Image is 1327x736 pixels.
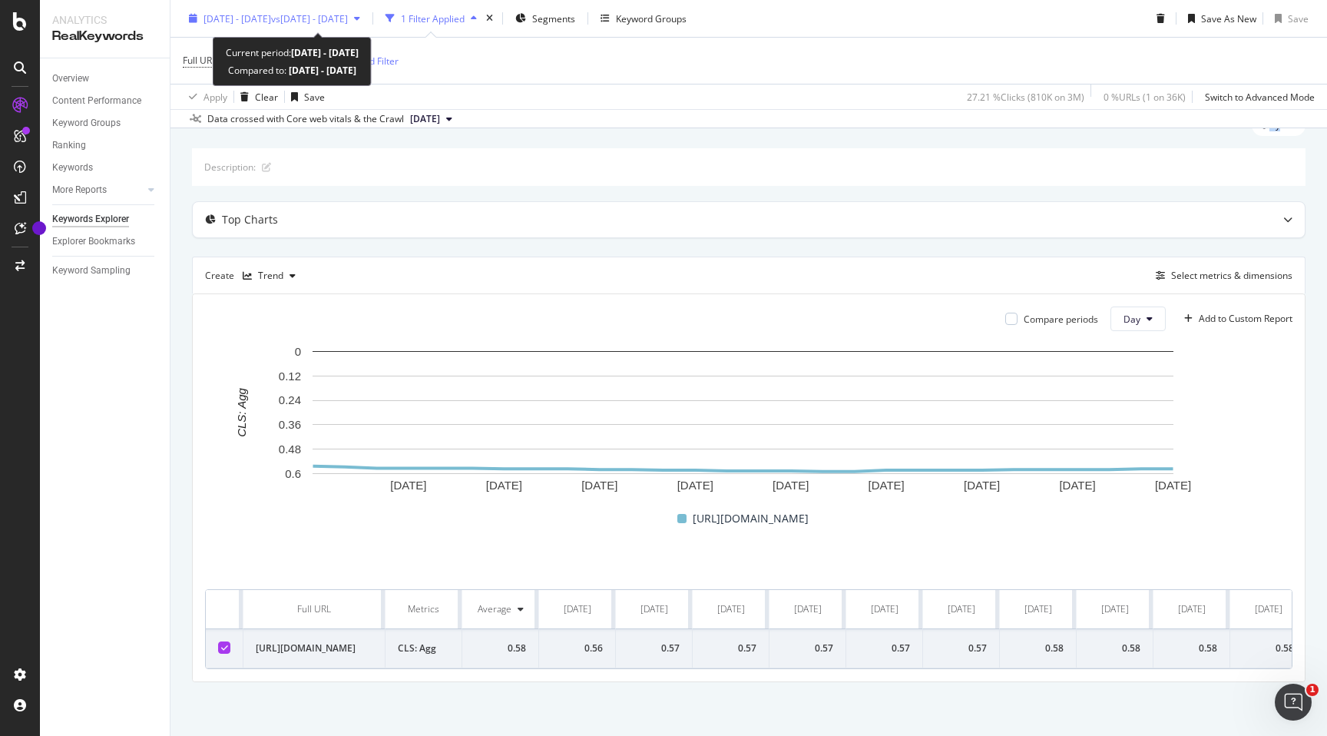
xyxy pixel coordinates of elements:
[52,115,159,131] a: Keyword Groups
[285,467,301,480] text: 0.6
[1288,12,1309,25] div: Save
[286,64,356,77] b: [DATE] - [DATE]
[255,90,278,103] div: Clear
[52,28,157,45] div: RealKeywords
[1166,642,1217,655] div: 0.58
[410,112,440,126] span: 2025 Sep. 7th
[1123,313,1140,326] span: Day
[948,602,975,616] div: [DATE]
[234,85,278,109] button: Clear
[1269,121,1299,130] span: By URL
[1089,642,1140,655] div: 0.58
[52,263,131,279] div: Keyword Sampling
[794,602,822,616] div: [DATE]
[1269,6,1309,31] button: Save
[1155,479,1191,492] text: [DATE]
[1178,602,1206,616] div: [DATE]
[228,61,356,79] div: Compared to:
[285,85,325,109] button: Save
[52,12,157,28] div: Analytics
[693,509,809,528] span: [URL][DOMAIN_NAME]
[1024,313,1098,326] div: Compare periods
[1110,307,1166,331] button: Day
[486,479,522,492] text: [DATE]
[705,642,756,655] div: 0.57
[717,602,745,616] div: [DATE]
[628,642,680,655] div: 0.57
[52,182,144,198] a: More Reports
[256,602,372,616] div: Full URL
[204,161,256,174] div: Description:
[1199,314,1292,323] div: Add to Custom Report
[52,182,107,198] div: More Reports
[871,602,898,616] div: [DATE]
[594,6,693,31] button: Keyword Groups
[235,388,248,437] text: CLS: Agg
[52,93,159,109] a: Content Performance
[1201,12,1256,25] div: Save As New
[52,211,129,227] div: Keywords Explorer
[1243,642,1294,655] div: 0.58
[204,90,227,103] div: Apply
[401,12,465,25] div: 1 Filter Applied
[279,394,301,407] text: 0.24
[207,112,404,126] div: Data crossed with Core web vitals & the Crawl
[52,234,135,250] div: Explorer Bookmarks
[204,12,271,25] span: [DATE] - [DATE]
[640,602,668,616] div: [DATE]
[237,264,302,288] button: Trend
[52,211,159,227] a: Keywords Explorer
[1306,684,1319,696] span: 1
[1101,602,1129,616] div: [DATE]
[475,642,526,655] div: 0.58
[205,264,302,288] div: Create
[52,138,86,154] div: Ranking
[295,345,301,358] text: 0
[52,160,159,176] a: Keywords
[1178,307,1292,331] button: Add to Custom Report
[358,54,399,67] div: Add Filter
[390,479,426,492] text: [DATE]
[551,642,603,655] div: 0.56
[1255,602,1282,616] div: [DATE]
[967,90,1084,103] div: 27.21 % Clicks ( 810K on 3M )
[677,479,713,492] text: [DATE]
[52,160,93,176] div: Keywords
[271,12,348,25] span: vs [DATE] - [DATE]
[1059,479,1095,492] text: [DATE]
[1199,85,1315,109] button: Switch to Advanced Mode
[304,90,325,103] div: Save
[386,629,462,668] td: CLS: Agg
[279,419,301,432] text: 0.36
[509,6,581,31] button: Segments
[773,479,809,492] text: [DATE]
[859,642,910,655] div: 0.57
[398,602,449,616] div: Metrics
[935,642,987,655] div: 0.57
[581,479,617,492] text: [DATE]
[183,54,217,67] span: Full URL
[52,115,121,131] div: Keyword Groups
[616,12,687,25] div: Keyword Groups
[1150,267,1292,285] button: Select metrics & dimensions
[52,138,159,154] a: Ranking
[52,263,159,279] a: Keyword Sampling
[483,11,496,26] div: times
[1171,269,1292,282] div: Select metrics & dimensions
[243,629,386,668] td: [URL][DOMAIN_NAME]
[782,642,833,655] div: 0.57
[1275,684,1312,721] iframe: Intercom live chat
[32,221,46,235] div: Tooltip anchor
[205,343,1281,497] svg: A chart.
[1012,642,1064,655] div: 0.58
[279,370,301,383] text: 0.12
[404,110,458,128] button: [DATE]
[52,71,159,87] a: Overview
[258,271,283,280] div: Trend
[291,46,359,59] b: [DATE] - [DATE]
[1024,602,1052,616] div: [DATE]
[1182,6,1256,31] button: Save As New
[564,602,591,616] div: [DATE]
[226,44,359,61] div: Current period:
